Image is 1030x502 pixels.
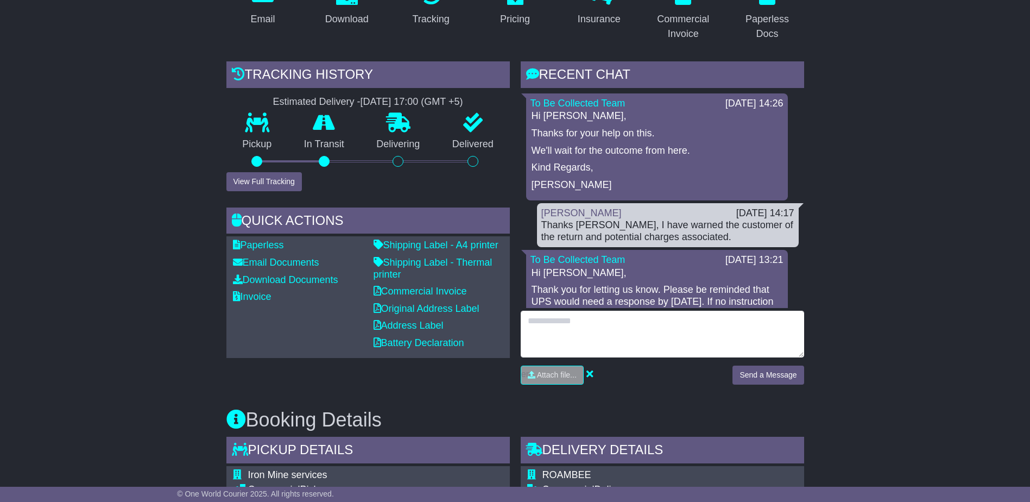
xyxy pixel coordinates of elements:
[500,12,530,27] div: Pricing
[532,110,782,122] p: Hi [PERSON_NAME],
[532,145,782,157] p: We'll wait for the outcome from here.
[233,240,284,250] a: Paperless
[361,139,437,150] p: Delivering
[725,98,783,110] div: [DATE] 14:26
[521,61,804,91] div: RECENT CHAT
[532,128,782,140] p: Thanks for your help on this.
[226,437,510,466] div: Pickup Details
[532,162,782,174] p: Kind Regards,
[725,254,783,266] div: [DATE] 13:21
[250,12,275,27] div: Email
[530,254,625,265] a: To Be Collected Team
[732,366,804,385] button: Send a Message
[532,267,782,279] p: Hi [PERSON_NAME],
[226,208,510,237] div: Quick Actions
[374,257,492,280] a: Shipping Label - Thermal printer
[248,484,425,496] div: Pickup
[542,484,751,496] div: Delivery
[654,12,713,41] div: Commercial Invoice
[532,284,782,319] p: Thank you for letting us know. Please be reminded that UPS would need a response by [DATE]. If no...
[233,291,271,302] a: Invoice
[226,172,302,191] button: View Full Tracking
[521,437,804,466] div: Delivery Details
[248,484,300,495] span: Commercial
[436,139,510,150] p: Delivered
[532,179,782,191] p: [PERSON_NAME]
[736,208,794,219] div: [DATE] 14:17
[542,469,591,480] span: ROAMBEE
[541,208,622,218] a: [PERSON_NAME]
[325,12,369,27] div: Download
[530,98,625,109] a: To Be Collected Team
[226,96,510,108] div: Estimated Delivery -
[374,286,467,297] a: Commercial Invoice
[542,484,595,495] span: Commercial
[226,409,804,431] h3: Booking Details
[738,12,797,41] div: Paperless Docs
[233,274,338,285] a: Download Documents
[248,469,327,480] span: Iron Mine services
[374,303,479,314] a: Original Address Label
[226,61,510,91] div: Tracking history
[374,240,498,250] a: Shipping Label - A4 printer
[361,96,463,108] div: [DATE] 17:00 (GMT +5)
[177,490,334,498] span: © One World Courier 2025. All rights reserved.
[374,337,464,348] a: Battery Declaration
[578,12,621,27] div: Insurance
[541,219,794,243] div: Thanks [PERSON_NAME], I have warned the customer of the return and potential charges associated.
[374,320,444,331] a: Address Label
[412,12,449,27] div: Tracking
[226,139,288,150] p: Pickup
[233,257,319,268] a: Email Documents
[288,139,361,150] p: In Transit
